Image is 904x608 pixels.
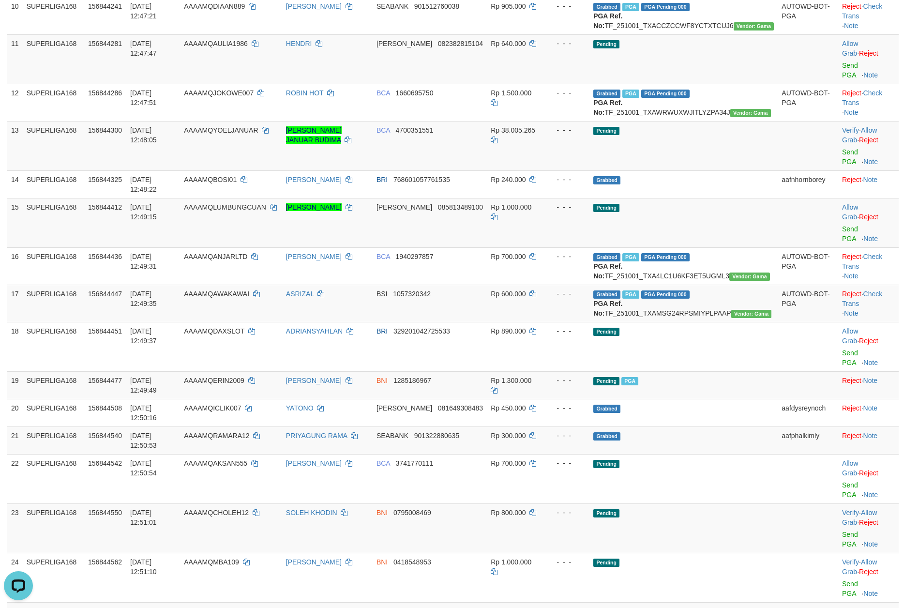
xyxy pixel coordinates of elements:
[844,272,859,280] a: Note
[593,432,620,441] span: Grabbed
[863,235,878,243] a: Note
[863,404,878,412] a: Note
[184,327,244,335] span: AAAAMQDAXSLOT
[842,404,861,412] a: Reject
[7,399,23,426] td: 20
[286,459,342,467] a: [PERSON_NAME]
[863,491,878,499] a: Note
[184,459,247,467] span: AAAAMQAKSAN555
[393,327,450,335] span: Copy 329201042725533 to clipboard
[88,404,122,412] span: 156844508
[286,89,324,97] a: ROBIN HOT
[491,253,526,260] span: Rp 700.000
[377,126,390,134] span: BCA
[842,61,858,79] a: Send PGA
[838,170,899,198] td: ·
[23,198,84,247] td: SUPERLIGA168
[863,377,878,384] a: Note
[842,327,859,345] span: ·
[393,377,431,384] span: Copy 1285186967 to clipboard
[184,253,247,260] span: AAAAMQANJARLTD
[377,40,432,47] span: [PERSON_NAME]
[842,459,858,477] a: Allow Grab
[23,247,84,285] td: SUPERLIGA168
[491,203,531,211] span: Rp 1.000.000
[593,176,620,184] span: Grabbed
[286,126,342,144] a: [PERSON_NAME] JANUAR BUDIMA
[88,327,122,335] span: 156844451
[842,558,859,566] a: Verify
[859,469,878,477] a: Reject
[593,300,622,317] b: PGA Ref. No:
[23,426,84,454] td: SUPERLIGA168
[286,203,342,211] a: [PERSON_NAME]
[622,253,639,261] span: Marked by aafsoycanthlai
[286,2,342,10] a: [PERSON_NAME]
[859,337,878,345] a: Reject
[23,371,84,399] td: SUPERLIGA168
[7,121,23,170] td: 13
[593,3,620,11] span: Grabbed
[286,253,342,260] a: [PERSON_NAME]
[838,371,899,399] td: ·
[842,2,861,10] a: Reject
[842,432,861,440] a: Reject
[622,90,639,98] span: Marked by aafsoycanthlai
[491,290,526,298] span: Rp 600.000
[838,503,899,553] td: · ·
[549,202,586,212] div: - - -
[589,247,778,285] td: TF_251001_TXA4LC1U6KF3ET5UGML3
[863,359,878,366] a: Note
[7,503,23,553] td: 23
[88,509,122,517] span: 156844550
[593,99,622,116] b: PGA Ref. No:
[438,203,483,211] span: Copy 085813489100 to clipboard
[842,89,861,97] a: Reject
[549,1,586,11] div: - - -
[377,253,390,260] span: BCA
[286,432,347,440] a: PRIYAGUNG RAMA
[88,2,122,10] span: 156844241
[778,170,838,198] td: aafnhornborey
[130,404,157,422] span: [DATE] 12:50:16
[842,377,861,384] a: Reject
[593,204,619,212] span: Pending
[130,327,157,345] span: [DATE] 12:49:37
[88,377,122,384] span: 156844477
[88,558,122,566] span: 156844562
[491,377,531,384] span: Rp 1.300.000
[549,175,586,184] div: - - -
[377,290,388,298] span: BSI
[88,459,122,467] span: 156844542
[88,126,122,134] span: 156844300
[593,559,619,567] span: Pending
[23,170,84,198] td: SUPERLIGA168
[130,40,157,57] span: [DATE] 12:47:47
[641,290,690,299] span: PGA Pending
[88,253,122,260] span: 156844436
[377,2,408,10] span: SEABANK
[593,12,622,30] b: PGA Ref. No:
[589,84,778,121] td: TF_251001_TXAWRWUXWJITLYZPA34J
[549,39,586,48] div: - - -
[842,126,877,144] a: Allow Grab
[184,432,249,440] span: AAAAMQRAMARA12
[377,509,388,517] span: BNI
[393,558,431,566] span: Copy 0418548953 to clipboard
[622,3,639,11] span: Marked by aafsengchandara
[842,203,859,221] span: ·
[593,90,620,98] span: Grabbed
[491,558,531,566] span: Rp 1.000.000
[549,458,586,468] div: - - -
[23,34,84,84] td: SUPERLIGA168
[844,108,859,116] a: Note
[184,176,237,183] span: AAAAMQBOSI01
[377,558,388,566] span: BNI
[438,404,483,412] span: Copy 081649308483 to clipboard
[23,285,84,322] td: SUPERLIGA168
[863,540,878,548] a: Note
[130,203,157,221] span: [DATE] 12:49:15
[377,432,408,440] span: SEABANK
[184,558,239,566] span: AAAAMQMBA109
[842,327,858,345] a: Allow Grab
